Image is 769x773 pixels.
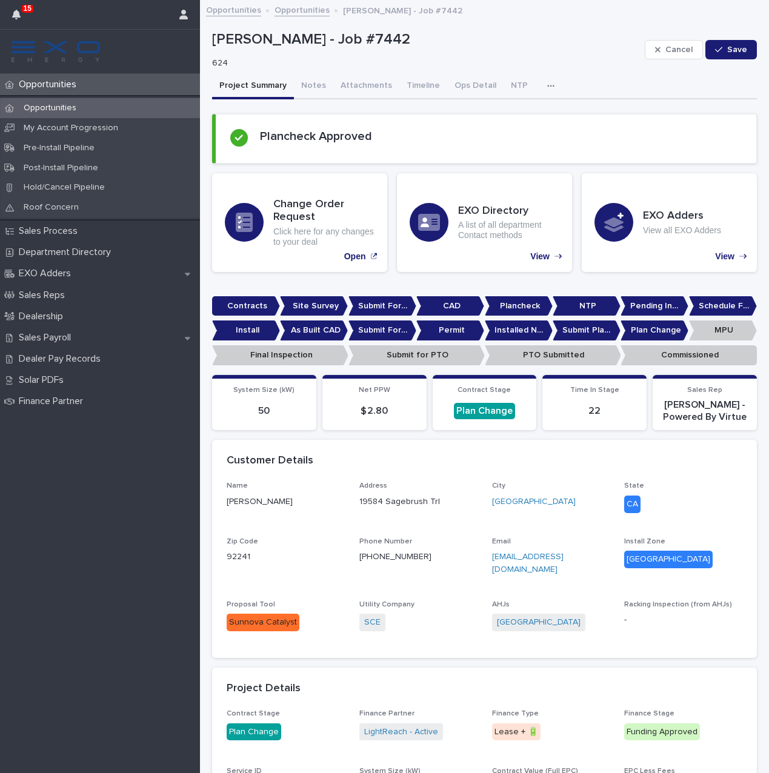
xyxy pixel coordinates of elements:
p: A list of all department Contact methods [458,220,559,241]
p: [PERSON_NAME] - Job #7442 [212,31,640,48]
p: Opportunities [14,103,86,113]
span: Proposal Tool [227,601,275,608]
p: [PERSON_NAME] - Job #7442 [343,3,462,16]
p: My Account Progression [14,123,128,133]
p: Sales Payroll [14,332,81,343]
span: Sales Rep [687,386,722,394]
div: CA [624,496,641,513]
span: Name [227,482,248,489]
span: Finance Stage [624,710,674,717]
p: 92241 [227,551,345,563]
span: Finance Partner [359,710,414,717]
p: View all EXO Adders [643,225,721,236]
span: Install Zone [624,538,665,545]
p: Schedule For Install [689,296,757,316]
a: LightReach - Active [364,726,438,738]
p: View [530,251,550,262]
span: Address [359,482,387,489]
p: PTO Submitted [485,345,621,365]
p: Sales Reps [14,290,75,301]
a: Open [212,173,387,272]
p: Solar PDFs [14,374,73,386]
p: Permit [416,320,484,340]
p: EXO Adders [14,268,81,279]
p: 19584 Sagebrush Trl [359,496,440,508]
p: Department Directory [14,247,121,258]
p: Plancheck [485,296,553,316]
p: Plan Change [621,320,688,340]
p: MPU [689,320,757,340]
h3: EXO Directory [458,205,559,218]
span: State [624,482,644,489]
img: FKS5r6ZBThi8E5hshIGi [10,39,102,64]
button: Timeline [399,74,447,99]
p: Pre-Install Pipeline [14,143,104,153]
p: 624 [212,58,635,68]
p: Submit for PTO [348,345,485,365]
span: Contract Stage [227,710,280,717]
span: Email [492,538,511,545]
p: Installed No Permit [485,320,553,340]
span: City [492,482,505,489]
span: Cancel [665,45,693,54]
p: Open [344,251,366,262]
span: Utility Company [359,601,414,608]
span: Time In Stage [570,386,619,394]
button: Ops Detail [447,74,504,99]
p: Hold/Cancel Pipeline [14,182,115,193]
p: Post-Install Pipeline [14,163,108,173]
p: Submit For Permit [348,320,416,340]
div: 15 [12,7,28,29]
button: NTP [504,74,535,99]
button: Project Summary [212,74,294,99]
div: [GEOGRAPHIC_DATA] [624,551,713,568]
p: Submit For CAD [348,296,416,316]
p: Pending Install Task [621,296,688,316]
span: Zip Code [227,538,258,545]
h3: EXO Adders [643,210,721,223]
p: Finance Partner [14,396,93,407]
div: Funding Approved [624,723,700,741]
p: Dealership [14,311,73,322]
button: Save [705,40,757,59]
p: Install [212,320,280,340]
p: Submit Plan Change [553,320,621,340]
h2: Customer Details [227,454,313,468]
span: Net PPW [359,386,390,394]
button: Notes [294,74,333,99]
p: NTP [553,296,621,316]
p: - [624,614,742,626]
span: Save [727,45,747,54]
p: Sales Process [14,225,87,237]
p: Final Inspection [212,345,348,365]
a: Opportunities [275,2,330,16]
p: Site Survey [280,296,348,316]
a: [PHONE_NUMBER] [359,552,431,561]
button: Cancel [645,40,703,59]
a: SCE [364,616,381,629]
p: CAD [416,296,484,316]
p: View [715,251,734,262]
h2: Project Details [227,682,301,695]
div: Sunnova Catalyst [227,614,299,631]
a: View [582,173,757,272]
a: View [397,173,572,272]
button: Attachments [333,74,399,99]
span: System Size (kW) [233,386,295,394]
span: Racking Inspection (from AHJs) [624,601,732,608]
a: [GEOGRAPHIC_DATA] [497,616,581,629]
a: [GEOGRAPHIC_DATA] [492,496,576,508]
p: 50 [219,405,309,417]
a: [EMAIL_ADDRESS][DOMAIN_NAME] [492,552,564,574]
p: Click here for any changes to your deal [273,227,375,247]
span: AHJs [492,601,510,608]
p: Opportunities [14,79,86,90]
div: Plan Change [454,403,515,419]
a: Opportunities [206,2,261,16]
span: Phone Number [359,538,412,545]
p: [PERSON_NAME] - Powered By Virtue [660,399,750,422]
p: 15 [24,4,32,13]
p: $ 2.80 [330,405,419,417]
span: Contract Stage [458,386,511,394]
p: Dealer Pay Records [14,353,110,365]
